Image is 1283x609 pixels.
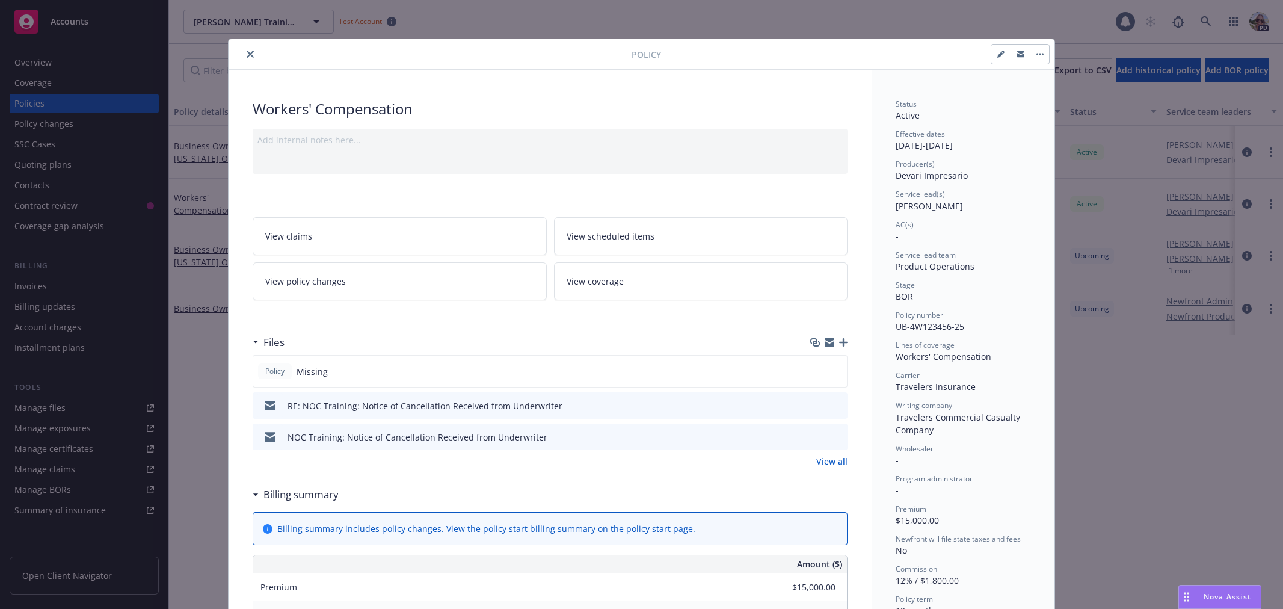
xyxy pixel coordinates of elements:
[896,444,934,454] span: Wholesaler
[896,110,920,121] span: Active
[632,48,661,61] span: Policy
[896,280,915,290] span: Stage
[896,534,1021,544] span: Newfront will file state taxes and fees
[896,400,952,410] span: Writing company
[1179,586,1194,608] div: Drag to move
[288,400,562,412] div: RE: NOC Training: Notice of Cancellation Received from Underwriter
[896,159,935,169] span: Producer(s)
[896,200,963,212] span: [PERSON_NAME]
[896,594,933,604] span: Policy term
[253,99,848,119] div: Workers' Compensation
[1178,585,1261,609] button: Nova Assist
[896,170,968,181] span: Devari Impresario
[896,575,959,586] span: 12% / $1,800.00
[567,275,624,288] span: View coverage
[896,220,914,230] span: AC(s)
[896,321,964,332] span: UB-4W123456-25
[896,381,976,392] span: Travelers Insurance
[896,129,1030,152] div: [DATE] - [DATE]
[896,504,926,514] span: Premium
[257,134,843,146] div: Add internal notes here...
[243,47,257,61] button: close
[263,366,287,377] span: Policy
[896,310,943,320] span: Policy number
[765,578,843,596] input: 0.00
[554,262,848,300] a: View coverage
[896,250,956,260] span: Service lead team
[896,474,973,484] span: Program administrator
[896,484,899,496] span: -
[277,522,695,535] div: Billing summary includes policy changes. View the policy start billing summary on the .
[797,558,842,570] span: Amount ($)
[896,261,974,272] span: Product Operations
[896,99,917,109] span: Status
[896,189,945,199] span: Service lead(s)
[265,230,312,243] span: View claims
[263,335,285,350] h3: Files
[896,230,899,242] span: -
[288,431,547,444] div: NOC Training: Notice of Cancellation Received from Underwriter
[253,487,339,502] div: Billing summary
[896,515,939,526] span: $15,000.00
[1204,592,1251,602] span: Nova Assist
[813,431,822,444] button: download file
[832,431,843,444] button: preview file
[253,335,285,350] div: Files
[253,262,547,300] a: View policy changes
[896,370,920,380] span: Carrier
[896,412,1023,436] span: Travelers Commercial Casualty Company
[896,340,955,350] span: Lines of coverage
[832,400,843,412] button: preview file
[896,454,899,466] span: -
[554,217,848,255] a: View scheduled items
[896,545,907,556] span: No
[263,487,339,502] h3: Billing summary
[896,291,913,302] span: BOR
[626,523,693,534] a: policy start page
[297,365,328,378] span: Missing
[567,230,654,243] span: View scheduled items
[816,455,848,468] a: View all
[813,400,822,412] button: download file
[265,275,346,288] span: View policy changes
[896,564,937,574] span: Commission
[896,129,945,139] span: Effective dates
[253,217,547,255] a: View claims
[260,581,297,593] span: Premium
[896,351,991,362] span: Workers' Compensation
